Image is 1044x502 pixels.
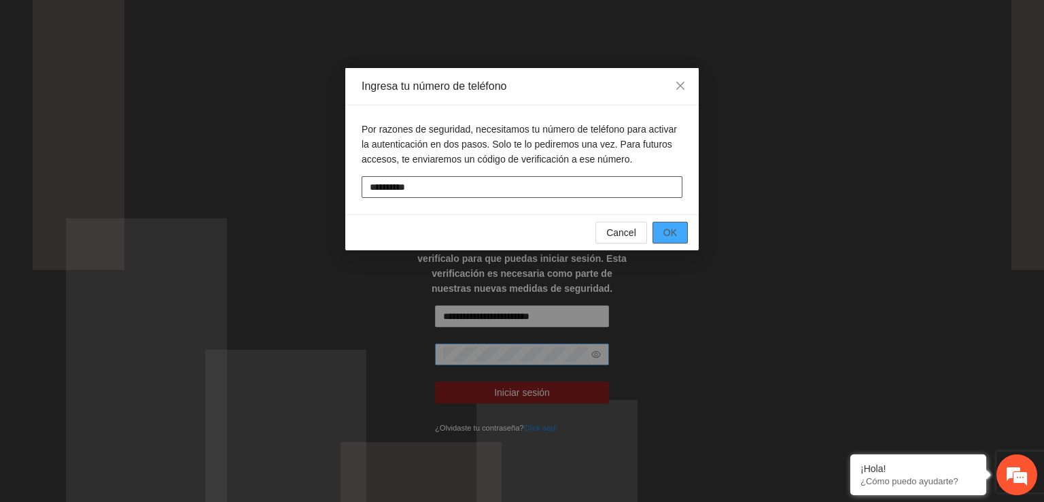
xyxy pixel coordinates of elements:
div: ¡Hola! [860,463,976,474]
textarea: Escriba su mensaje y pulse “Intro” [7,347,259,395]
button: Close [662,68,699,105]
span: close [675,80,686,91]
div: Ingresa tu número de teléfono [362,79,682,94]
div: Chatee con nosotros ahora [71,69,228,87]
span: Cancel [606,225,636,240]
button: OK [652,222,688,244]
button: Cancel [595,222,647,244]
p: Por razones de seguridad, necesitamos tu número de teléfono para activar la autenticación en dos ... [362,122,682,167]
span: Estamos en línea. [79,169,188,307]
span: OK [663,225,677,240]
p: ¿Cómo puedo ayudarte? [860,476,976,486]
div: Minimizar ventana de chat en vivo [223,7,256,39]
